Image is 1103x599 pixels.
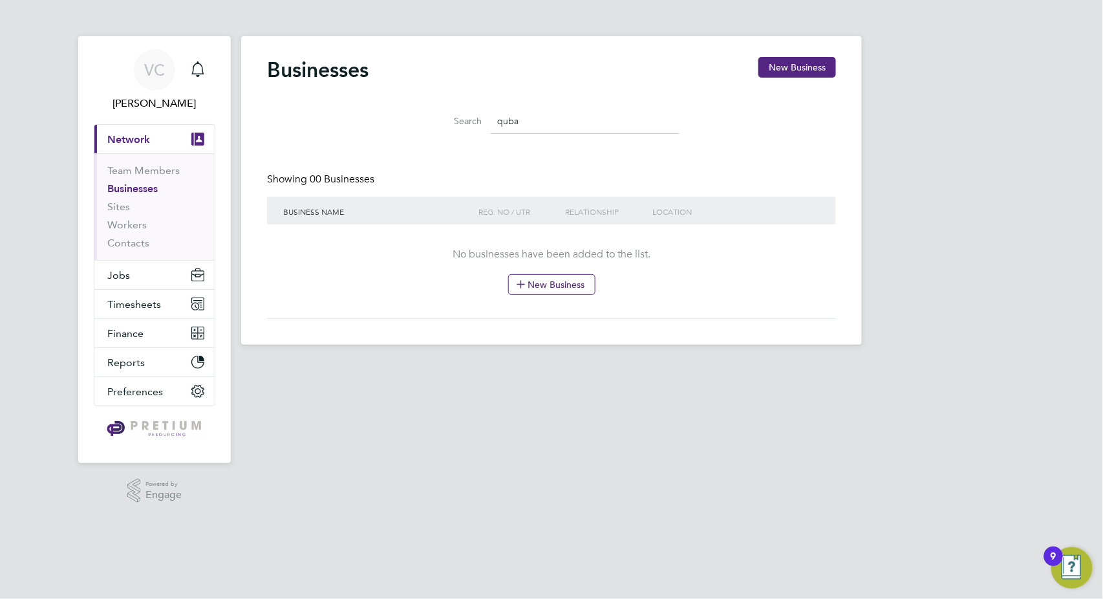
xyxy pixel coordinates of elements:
[94,377,215,406] button: Preferences
[78,36,231,463] nav: Main navigation
[107,164,180,177] a: Team Members
[107,269,130,281] span: Jobs
[310,173,374,186] span: 00 Businesses
[127,479,182,503] a: Powered byEngage
[94,125,215,153] button: Network
[1051,547,1093,589] button: Open Resource Center, 9 new notifications
[475,197,562,226] div: Reg. No / UTR
[107,201,130,213] a: Sites
[280,248,823,295] div: No businesses have been added to the list.
[562,197,649,226] div: Relationship
[107,133,150,146] span: Network
[94,261,215,289] button: Jobs
[94,49,215,111] a: VC[PERSON_NAME]
[94,153,215,260] div: Network
[107,386,163,398] span: Preferences
[144,61,165,78] span: VC
[103,419,205,440] img: pretium-logo-retina.png
[508,274,595,295] button: New Business
[267,173,377,186] div: Showing
[107,327,144,340] span: Finance
[1051,556,1056,573] div: 9
[758,57,836,78] button: New Business
[145,490,182,501] span: Engage
[280,197,475,226] div: Business Name
[107,219,147,231] a: Workers
[107,182,158,195] a: Businesses
[94,290,215,318] button: Timesheets
[145,479,182,490] span: Powered by
[423,115,482,127] label: Search
[267,57,369,83] h2: Businesses
[107,356,145,369] span: Reports
[94,348,215,376] button: Reports
[107,237,149,249] a: Contacts
[94,419,215,440] a: Go to home page
[94,319,215,347] button: Finance
[649,197,823,226] div: Location
[491,109,680,134] input: Business name or registration number
[107,298,161,310] span: Timesheets
[94,96,215,111] span: Valentina Cerulli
